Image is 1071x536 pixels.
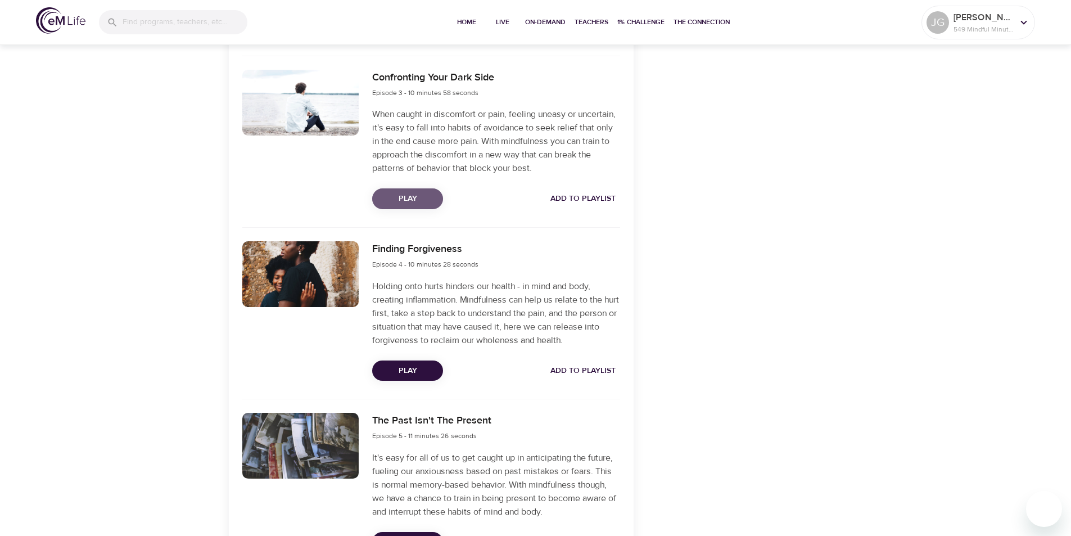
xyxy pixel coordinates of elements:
span: Add to Playlist [550,364,616,378]
img: logo [36,7,85,34]
div: JG [927,11,949,34]
iframe: Button to launch messaging window [1026,491,1062,527]
p: 549 Mindful Minutes [953,24,1013,34]
input: Find programs, teachers, etc... [123,10,247,34]
button: Add to Playlist [546,361,620,381]
span: On-Demand [525,16,566,28]
span: Episode 3 - 10 minutes 58 seconds [372,88,478,97]
h6: The Past Isn't The Present [372,413,491,429]
p: When caught in discomfort or pain, feeling uneasy or uncertain, it's easy to fall into habits of ... [372,107,620,175]
span: Episode 5 - 11 minutes 26 seconds [372,431,477,440]
span: The Connection [674,16,730,28]
p: [PERSON_NAME] [953,11,1013,24]
span: Episode 4 - 10 minutes 28 seconds [372,260,478,269]
span: Teachers [575,16,608,28]
span: Add to Playlist [550,192,616,206]
p: Holding onto hurts hinders our health - in mind and body, creating inflammation. Mindfulness can ... [372,280,620,347]
span: 1% Challenge [617,16,665,28]
span: Live [489,16,516,28]
span: Play [381,364,434,378]
p: It's easy for all of us to get caught up in anticipating the future, fueling our anxiousness base... [372,451,620,519]
button: Add to Playlist [546,188,620,209]
button: Play [372,188,443,209]
button: Play [372,361,443,381]
h6: Confronting Your Dark Side [372,70,494,86]
span: Home [453,16,480,28]
h6: Finding Forgiveness [372,241,478,258]
span: Play [381,192,434,206]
